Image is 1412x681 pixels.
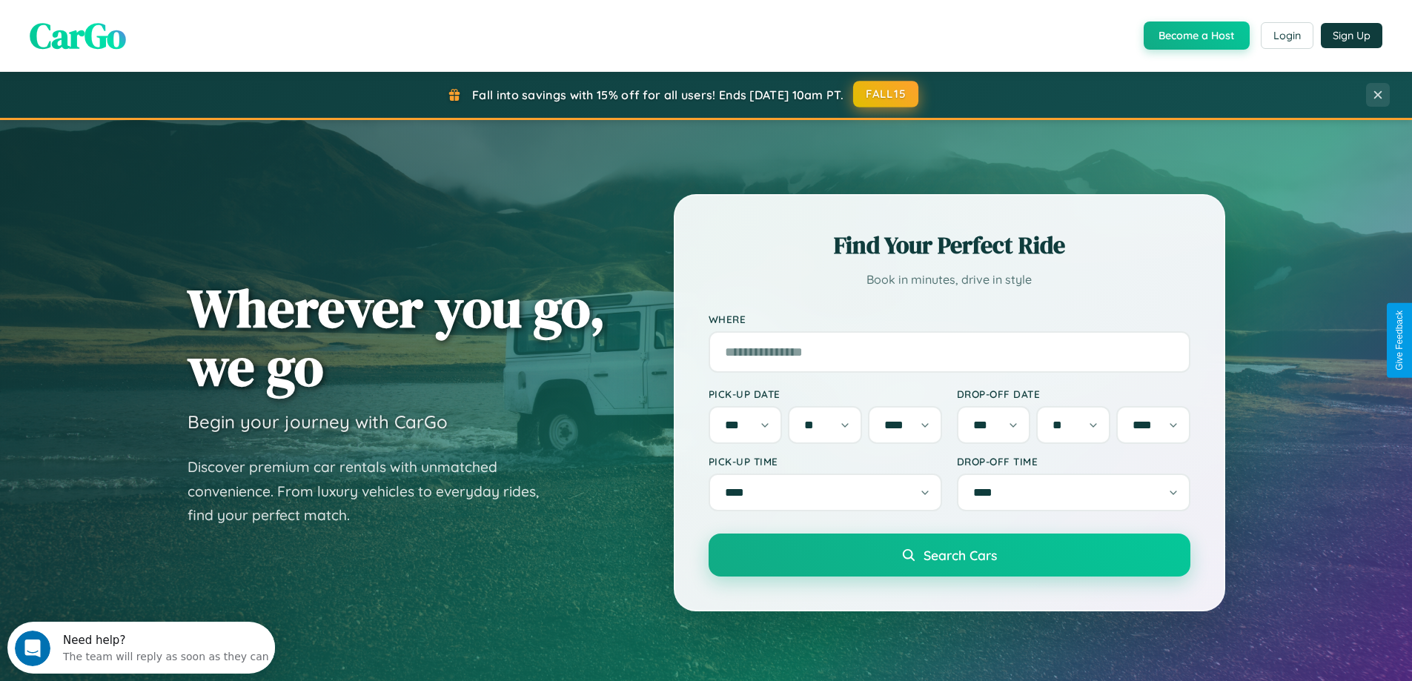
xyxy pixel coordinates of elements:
[30,11,126,60] span: CarGo
[709,388,942,400] label: Pick-up Date
[1144,21,1250,50] button: Become a Host
[7,622,275,674] iframe: Intercom live chat discovery launcher
[1394,310,1405,371] div: Give Feedback
[15,631,50,666] iframe: Intercom live chat
[56,13,262,24] div: Need help?
[709,455,942,468] label: Pick-up Time
[188,279,606,396] h1: Wherever you go, we go
[853,81,918,107] button: FALL15
[709,313,1190,325] label: Where
[1321,23,1382,48] button: Sign Up
[188,411,448,433] h3: Begin your journey with CarGo
[709,229,1190,262] h2: Find Your Perfect Ride
[6,6,276,47] div: Open Intercom Messenger
[924,547,997,563] span: Search Cars
[957,388,1190,400] label: Drop-off Date
[188,455,558,528] p: Discover premium car rentals with unmatched convenience. From luxury vehicles to everyday rides, ...
[56,24,262,40] div: The team will reply as soon as they can
[709,534,1190,577] button: Search Cars
[709,269,1190,290] p: Book in minutes, drive in style
[1261,22,1313,49] button: Login
[957,455,1190,468] label: Drop-off Time
[472,87,843,102] span: Fall into savings with 15% off for all users! Ends [DATE] 10am PT.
